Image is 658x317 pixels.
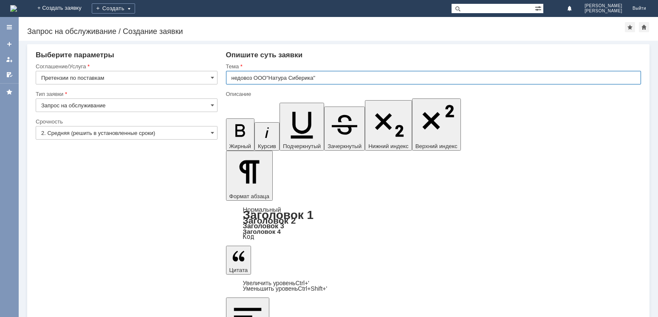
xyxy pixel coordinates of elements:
[324,107,365,151] button: Зачеркнутый
[226,281,641,292] div: Цитата
[243,228,281,235] a: Заголовок 4
[243,222,284,230] a: Заголовок 3
[226,151,273,201] button: Формат абзаца
[625,22,635,32] div: Добавить в избранное
[27,27,625,36] div: Запрос на обслуживание / Создание заявки
[243,285,328,292] a: Decrease
[3,37,16,51] a: Создать заявку
[243,280,310,286] a: Increase
[36,51,114,59] span: Выберите параметры
[412,98,461,151] button: Верхний индекс
[585,8,622,14] span: [PERSON_NAME]
[243,233,254,241] a: Код
[639,22,649,32] div: Сделать домашней страницей
[415,143,457,149] span: Верхний индекс
[226,118,255,151] button: Жирный
[10,5,17,12] img: logo
[36,64,216,69] div: Соглашение/Услуга
[254,122,280,151] button: Курсив
[229,143,251,149] span: Жирный
[298,285,327,292] span: Ctrl+Shift+'
[585,3,622,8] span: [PERSON_NAME]
[280,103,324,151] button: Подчеркнутый
[3,68,16,81] a: Мои согласования
[243,206,281,213] a: Нормальный
[328,143,361,149] span: Зачеркнутый
[283,143,321,149] span: Подчеркнутый
[229,267,248,273] span: Цитата
[226,51,303,59] span: Опишите суть заявки
[535,4,543,12] span: Расширенный поиск
[36,91,216,97] div: Тип заявки
[229,193,269,199] span: Формат абзаца
[258,143,276,149] span: Курсив
[36,119,216,124] div: Срочность
[243,208,314,222] a: Заголовок 1
[3,53,16,66] a: Мои заявки
[365,100,412,151] button: Нижний индекс
[226,207,641,240] div: Формат абзаца
[368,143,409,149] span: Нижний индекс
[226,246,251,275] button: Цитата
[295,280,309,286] span: Ctrl+'
[226,91,640,97] div: Описание
[226,64,640,69] div: Тема
[92,3,135,14] div: Создать
[10,5,17,12] a: Перейти на домашнюю страницу
[243,216,296,225] a: Заголовок 2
